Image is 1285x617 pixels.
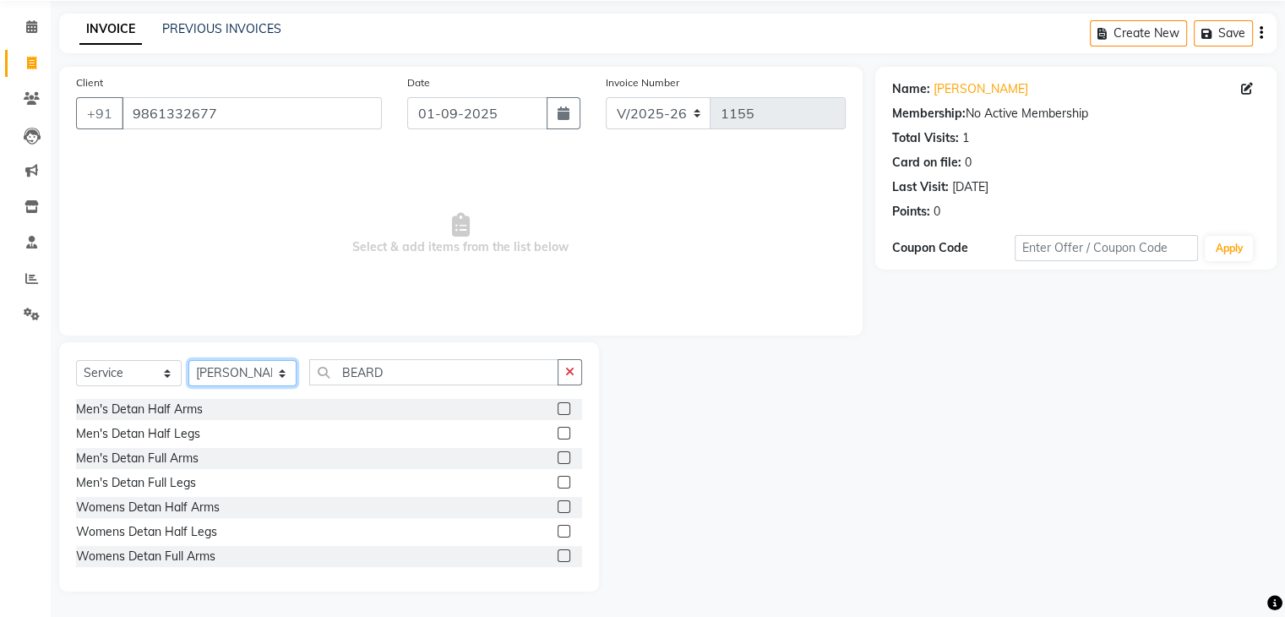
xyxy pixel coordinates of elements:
[76,450,199,467] div: Men's Detan Full Arms
[892,105,1260,123] div: No Active Membership
[79,14,142,45] a: INVOICE
[892,203,930,221] div: Points:
[892,105,966,123] div: Membership:
[934,203,940,221] div: 0
[1194,20,1253,46] button: Save
[952,178,988,196] div: [DATE]
[934,80,1028,98] a: [PERSON_NAME]
[1015,235,1199,261] input: Enter Offer / Coupon Code
[76,523,217,541] div: Womens Detan Half Legs
[892,178,949,196] div: Last Visit:
[892,129,959,147] div: Total Visits:
[76,401,203,418] div: Men's Detan Half Arms
[76,97,123,129] button: +91
[1090,20,1187,46] button: Create New
[892,239,1015,257] div: Coupon Code
[962,129,969,147] div: 1
[892,154,961,172] div: Card on file:
[162,21,281,36] a: PREVIOUS INVOICES
[965,154,972,172] div: 0
[76,425,200,443] div: Men's Detan Half Legs
[76,75,103,90] label: Client
[122,97,382,129] input: Search by Name/Mobile/Email/Code
[76,548,215,565] div: Womens Detan Full Arms
[892,80,930,98] div: Name:
[309,359,558,385] input: Search or Scan
[76,474,196,492] div: Men's Detan Full Legs
[407,75,430,90] label: Date
[1205,236,1253,261] button: Apply
[76,499,220,516] div: Womens Detan Half Arms
[76,150,846,319] span: Select & add items from the list below
[606,75,679,90] label: Invoice Number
